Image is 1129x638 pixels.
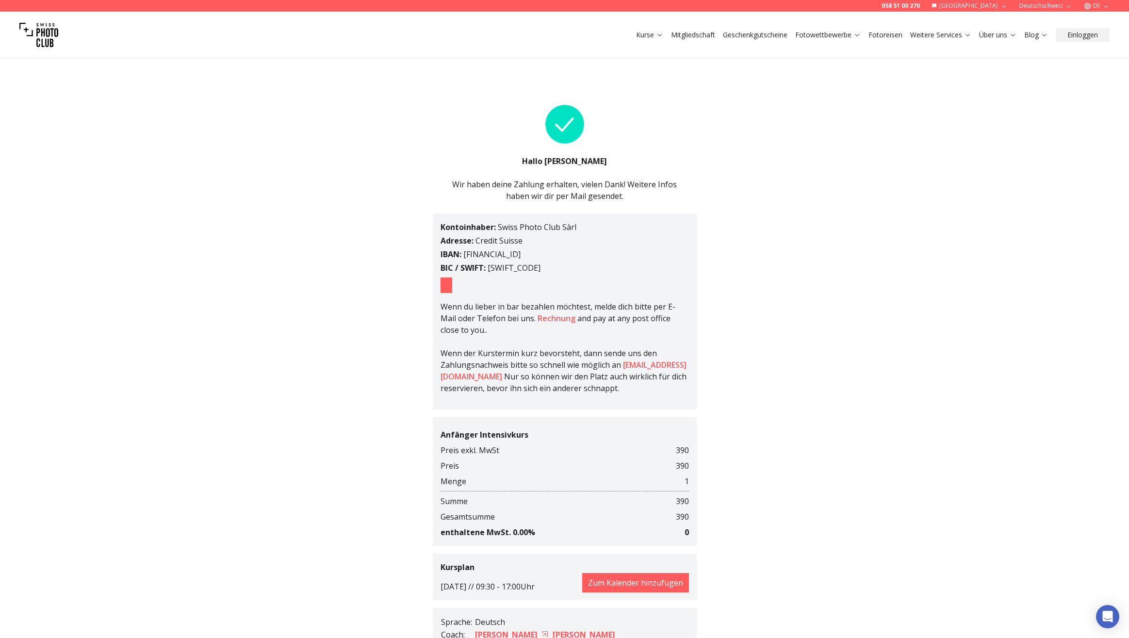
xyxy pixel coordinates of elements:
[1024,30,1048,40] a: Blog
[1096,605,1119,628] div: Open Intercom Messenger
[723,30,787,40] a: Geschenkgutscheine
[441,262,689,274] p: [SWIFT_CODE]
[441,444,499,456] span: Preis exkl. MwSt
[667,28,719,42] button: Mitgliedschaft
[685,527,689,538] b: 0
[910,30,971,40] a: Weitere Services
[441,222,496,232] b: Kontoinhaber :
[685,475,689,487] span: 1
[676,511,689,523] span: 390
[441,475,466,487] span: Menge
[1020,28,1052,42] button: Blog
[632,28,667,42] button: Kurse
[676,444,689,456] span: 390
[636,30,663,40] a: Kurse
[441,301,689,394] div: Wenn der Kurstermin kurz bevorsteht, dann sende uns den Zahlungsnachweis bitte so schnell wie mög...
[441,235,474,246] b: Adresse :
[1056,28,1110,42] button: Einloggen
[676,495,689,507] span: 390
[441,221,689,233] p: Swiss Photo Club Sàrl
[544,156,607,166] b: [PERSON_NAME]
[441,527,535,538] b: enthaltene MwSt. 0.00 %
[671,30,715,40] a: Mitgliedschaft
[441,235,689,246] p: Credit Suisse
[441,573,689,592] div: [DATE] // 09:30 - 17:00 Uhr
[795,30,861,40] a: Fotowettbewerbe
[441,179,689,202] div: Wir haben deine Zahlung erhalten, vielen Dank! Weitere Infos haben wir dir per Mail gesendet.
[676,460,689,472] span: 390
[882,2,920,10] a: 058 51 00 270
[522,156,544,166] b: Hallo
[441,495,468,507] span: Summe
[19,16,58,54] img: Swiss photo club
[441,249,461,260] b: IBAN :
[441,460,459,472] span: Preis
[441,262,486,273] b: BIC / SWIFT :
[979,30,1016,40] a: Über uns
[865,28,906,42] button: Fotoreisen
[441,429,528,440] b: Anfänger Intensivkurs
[441,248,689,260] p: [FINANCIAL_ID]
[906,28,975,42] button: Weitere Services
[582,573,689,592] button: Zum Kalender hinzufügen
[538,313,575,324] a: Rechnung
[441,562,475,573] b: Kursplan
[719,28,791,42] button: Geschenkgutscheine
[791,28,865,42] button: Fotowettbewerbe
[975,28,1020,42] button: Über uns
[441,511,495,523] span: Gesamtsumme
[441,616,475,628] td: Sprache :
[868,30,902,40] a: Fotoreisen
[475,616,616,628] td: Deutsch
[441,301,689,347] p: Wenn du lieber in bar bezahlen möchtest, melde dich bitte per E-Mail oder Telefon bei uns. and pa...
